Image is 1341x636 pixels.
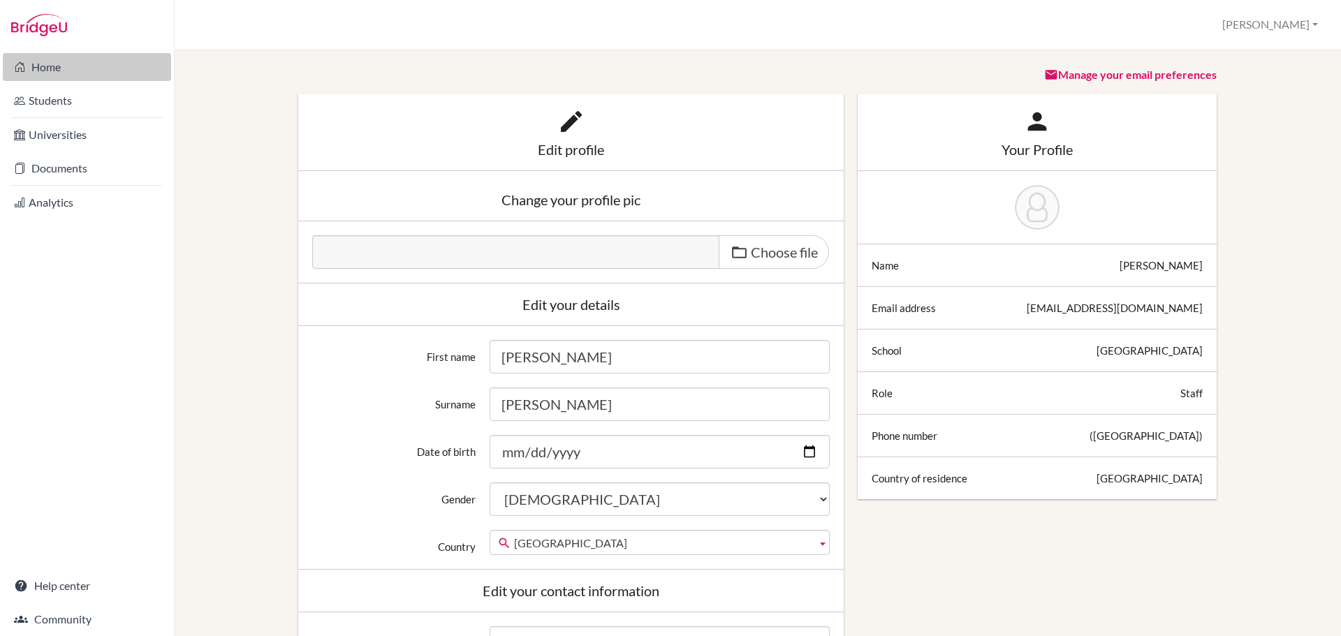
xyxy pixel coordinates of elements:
label: Date of birth [305,435,483,459]
a: Home [3,53,171,81]
div: Your Profile [872,142,1203,156]
div: [GEOGRAPHIC_DATA] [1097,343,1203,357]
div: ([GEOGRAPHIC_DATA]) [1090,429,1203,443]
div: Change your profile pic [312,193,830,207]
a: Documents [3,154,171,182]
span: Choose file [751,244,818,260]
div: [GEOGRAPHIC_DATA] [1097,471,1203,485]
div: [EMAIL_ADDRESS][DOMAIN_NAME] [1027,301,1203,315]
div: Role [872,386,893,400]
div: Edit your contact information [312,584,830,598]
a: Help center [3,572,171,600]
img: Kim Fendley [1015,185,1060,230]
div: Edit profile [312,142,830,156]
div: Email address [872,301,936,315]
label: Surname [305,387,483,411]
a: Analytics [3,188,171,216]
label: First name [305,340,483,364]
div: Edit your details [312,297,830,311]
div: Staff [1180,386,1203,400]
div: School [872,343,902,357]
img: Bridge-U [11,14,67,36]
span: [GEOGRAPHIC_DATA] [514,531,811,556]
a: Manage your email preferences [1044,68,1217,81]
label: Gender [305,482,483,506]
a: Community [3,605,171,633]
div: Phone number [872,429,937,443]
div: Name [872,258,899,272]
button: [PERSON_NAME] [1216,12,1324,38]
div: [PERSON_NAME] [1120,258,1203,272]
a: Universities [3,121,171,149]
a: Students [3,87,171,114]
label: Country [305,530,483,554]
div: Country of residence [872,471,967,485]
